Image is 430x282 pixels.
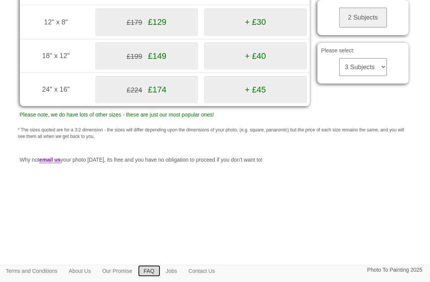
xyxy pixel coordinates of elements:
span: 24" x 16" [42,86,70,93]
div: Please select: [317,43,409,84]
a: FAQ [138,265,160,277]
span: £224 [127,86,142,94]
span: + £30 [245,17,266,27]
a: Contact Us [183,265,221,277]
span: 18" x 12" [42,52,70,60]
a: email us [39,157,61,163]
button: 2 Subjects [339,8,387,28]
p: * The sizes quoted are for a 3:2 dimension - the sizes will differ depending upon the dimensions ... [18,127,412,139]
span: £199 [127,53,142,60]
iframe: fb:like Facebook Social Plugin [192,241,238,251]
a: About Us [63,265,97,277]
span: + £40 [245,51,266,61]
span: £129 [148,17,167,27]
a: Our Promise [97,265,138,277]
span: £174 [148,85,167,94]
span: £149 [148,51,167,61]
p: Please note, we do have lots of other sizes - these are just our most popular ones! [20,110,310,120]
p: Photo To Painting 2025 [367,265,422,275]
span: + £45 [245,85,266,94]
a: Jobs [160,265,183,277]
p: Why not your photo [DATE], its free and you have no obligation to proceed if you don't want to! [20,155,411,165]
span: £179 [127,19,142,26]
span: 12" x 8" [44,18,68,26]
